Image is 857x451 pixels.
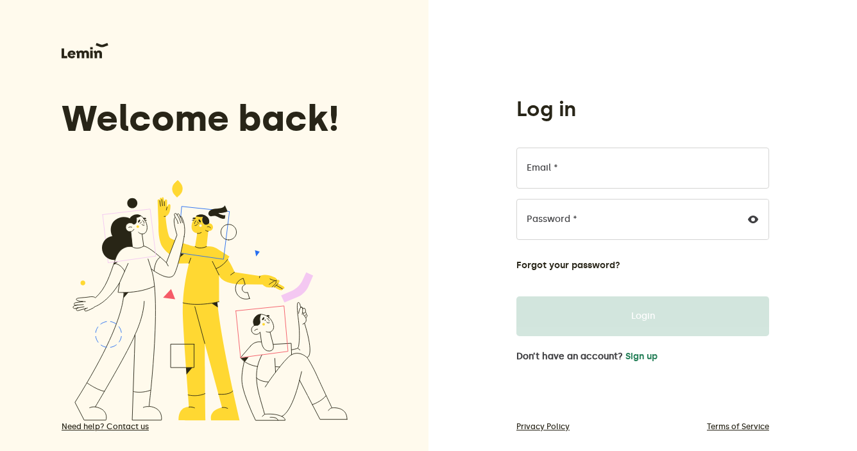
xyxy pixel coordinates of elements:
button: Login [516,296,769,336]
input: Email * [516,148,769,189]
span: Don’t have an account? [516,352,623,362]
h1: Log in [516,96,576,122]
h3: Welcome back! [62,98,360,139]
label: Email * [527,163,558,173]
img: Lemin logo [62,43,108,58]
a: Privacy Policy [516,421,570,432]
a: Need help? Contact us [62,421,360,432]
button: Forgot your password? [516,260,620,271]
button: Sign up [625,352,658,362]
label: Password * [527,214,577,225]
a: Terms of Service [707,421,769,432]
